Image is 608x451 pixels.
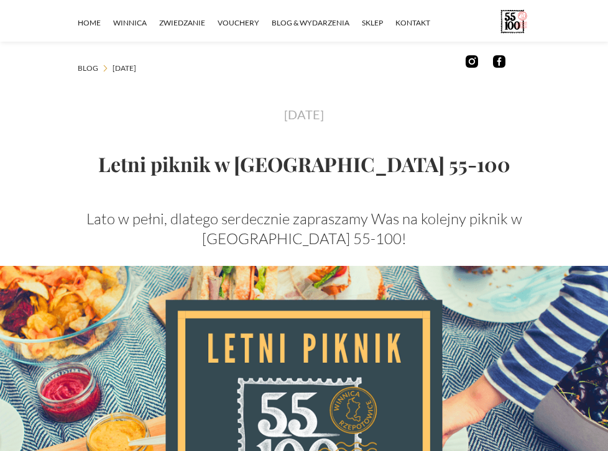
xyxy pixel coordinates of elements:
a: ZWIEDZANIE [159,4,218,42]
a: Home [78,4,113,42]
p: Lato w pełni, dlatego serdecznie zapraszamy Was na kolejny piknik w [GEOGRAPHIC_DATA] 55-100! [78,209,530,248]
a: winnica [113,4,159,42]
a: vouchery [218,4,272,42]
h1: Letni piknik w [GEOGRAPHIC_DATA] 55-100 [78,154,530,174]
a: [DATE] [113,62,136,75]
div: [DATE] [78,104,530,124]
a: Blog & Wydarzenia [272,4,362,42]
a: SKLEP [362,4,395,42]
a: Blog [78,62,98,75]
a: kontakt [395,4,443,42]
